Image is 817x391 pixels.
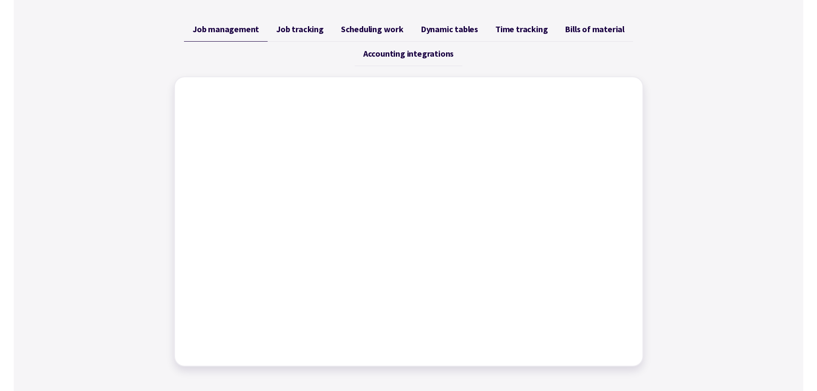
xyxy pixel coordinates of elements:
[184,86,634,357] iframe: Factory - Job Management
[495,24,548,34] span: Time tracking
[276,24,324,34] span: Job tracking
[341,24,404,34] span: Scheduling work
[193,24,259,34] span: Job management
[363,48,454,59] span: Accounting integrations
[421,24,478,34] span: Dynamic tables
[565,24,624,34] span: Bills of material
